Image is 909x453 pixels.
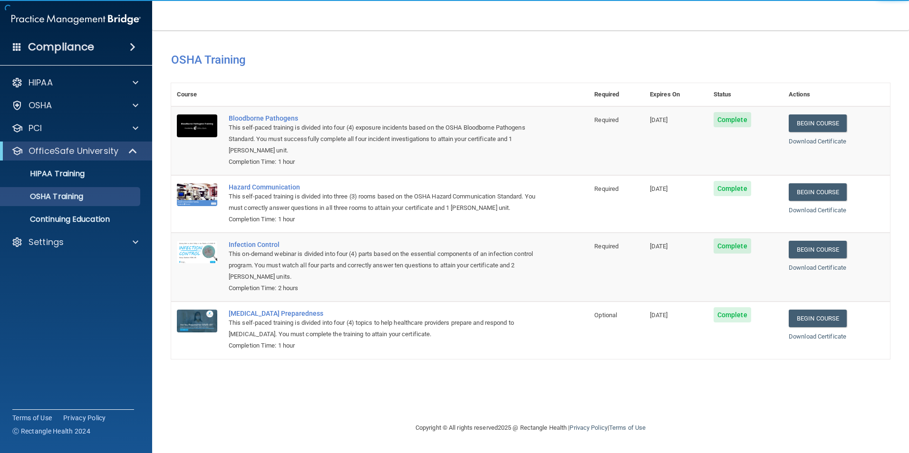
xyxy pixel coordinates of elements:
[708,83,783,106] th: Status
[789,183,847,201] a: Begin Course
[594,311,617,319] span: Optional
[594,185,619,192] span: Required
[229,283,541,294] div: Completion Time: 2 hours
[229,248,541,283] div: This on-demand webinar is divided into four (4) parts based on the essential components of an inf...
[12,426,90,436] span: Ⓒ Rectangle Health 2024
[11,100,138,111] a: OSHA
[6,215,136,224] p: Continuing Education
[650,185,668,192] span: [DATE]
[594,116,619,123] span: Required
[644,83,708,106] th: Expires On
[229,114,541,122] a: Bloodborne Pathogens
[6,192,83,201] p: OSHA Training
[229,156,541,168] div: Completion Time: 1 hour
[11,77,138,88] a: HIPAA
[11,236,138,248] a: Settings
[789,207,846,214] a: Download Certificate
[229,310,541,317] a: [MEDICAL_DATA] Preparedness
[589,83,644,106] th: Required
[28,40,94,54] h4: Compliance
[594,243,619,250] span: Required
[650,116,668,123] span: [DATE]
[783,83,890,106] th: Actions
[714,181,751,196] span: Complete
[789,241,847,258] a: Begin Course
[609,424,646,431] a: Terms of Use
[171,53,890,66] h4: OSHA Training
[570,424,607,431] a: Privacy Policy
[229,317,541,340] div: This self-paced training is divided into four (4) topics to help healthcare providers prepare and...
[650,243,668,250] span: [DATE]
[714,112,751,127] span: Complete
[12,413,52,423] a: Terms of Use
[714,307,751,322] span: Complete
[11,123,138,134] a: PCI
[650,311,668,319] span: [DATE]
[229,191,541,214] div: This self-paced training is divided into three (3) rooms based on the OSHA Hazard Communication S...
[11,145,138,157] a: OfficeSafe University
[29,77,53,88] p: HIPAA
[229,214,541,225] div: Completion Time: 1 hour
[11,10,141,29] img: PMB logo
[789,310,847,327] a: Begin Course
[714,238,751,254] span: Complete
[229,340,541,351] div: Completion Time: 1 hour
[789,264,846,271] a: Download Certificate
[229,183,541,191] a: Hazard Communication
[29,123,42,134] p: PCI
[29,100,52,111] p: OSHA
[357,413,704,443] div: Copyright © All rights reserved 2025 @ Rectangle Health | |
[171,83,223,106] th: Course
[29,145,118,157] p: OfficeSafe University
[229,241,541,248] a: Infection Control
[63,413,106,423] a: Privacy Policy
[789,138,846,145] a: Download Certificate
[789,114,847,132] a: Begin Course
[29,236,64,248] p: Settings
[6,169,85,179] p: HIPAA Training
[789,333,846,340] a: Download Certificate
[229,122,541,156] div: This self-paced training is divided into four (4) exposure incidents based on the OSHA Bloodborne...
